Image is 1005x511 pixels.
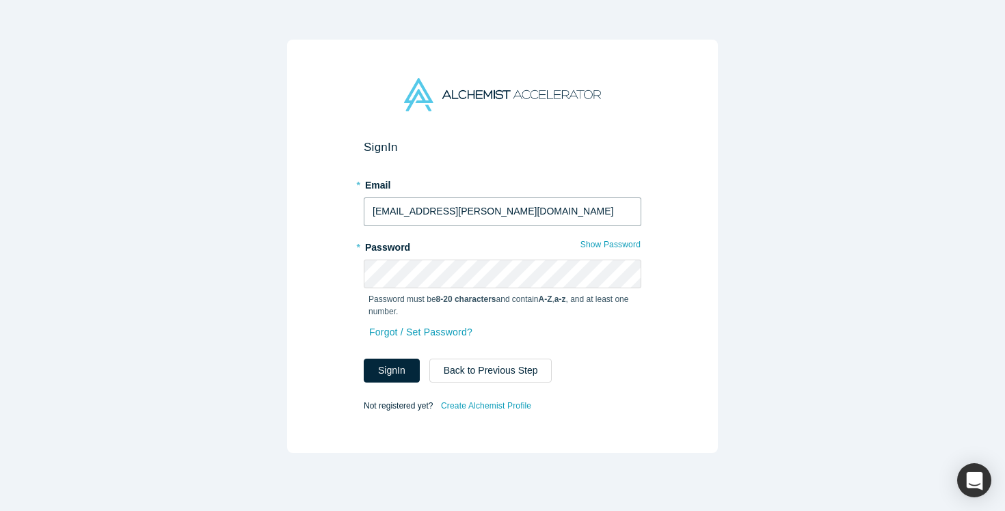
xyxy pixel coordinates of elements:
[368,293,636,318] p: Password must be and contain , , and at least one number.
[580,236,641,253] button: Show Password
[539,294,552,304] strong: A-Z
[429,359,552,383] button: Back to Previous Step
[364,174,641,193] label: Email
[364,359,420,383] button: SignIn
[364,140,641,154] h2: Sign In
[436,294,496,304] strong: 8-20 characters
[440,397,532,415] a: Create Alchemist Profile
[368,320,473,344] a: Forgot / Set Password?
[364,236,641,255] label: Password
[404,78,601,111] img: Alchemist Accelerator Logo
[364,400,433,410] span: Not registered yet?
[554,294,566,304] strong: a-z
